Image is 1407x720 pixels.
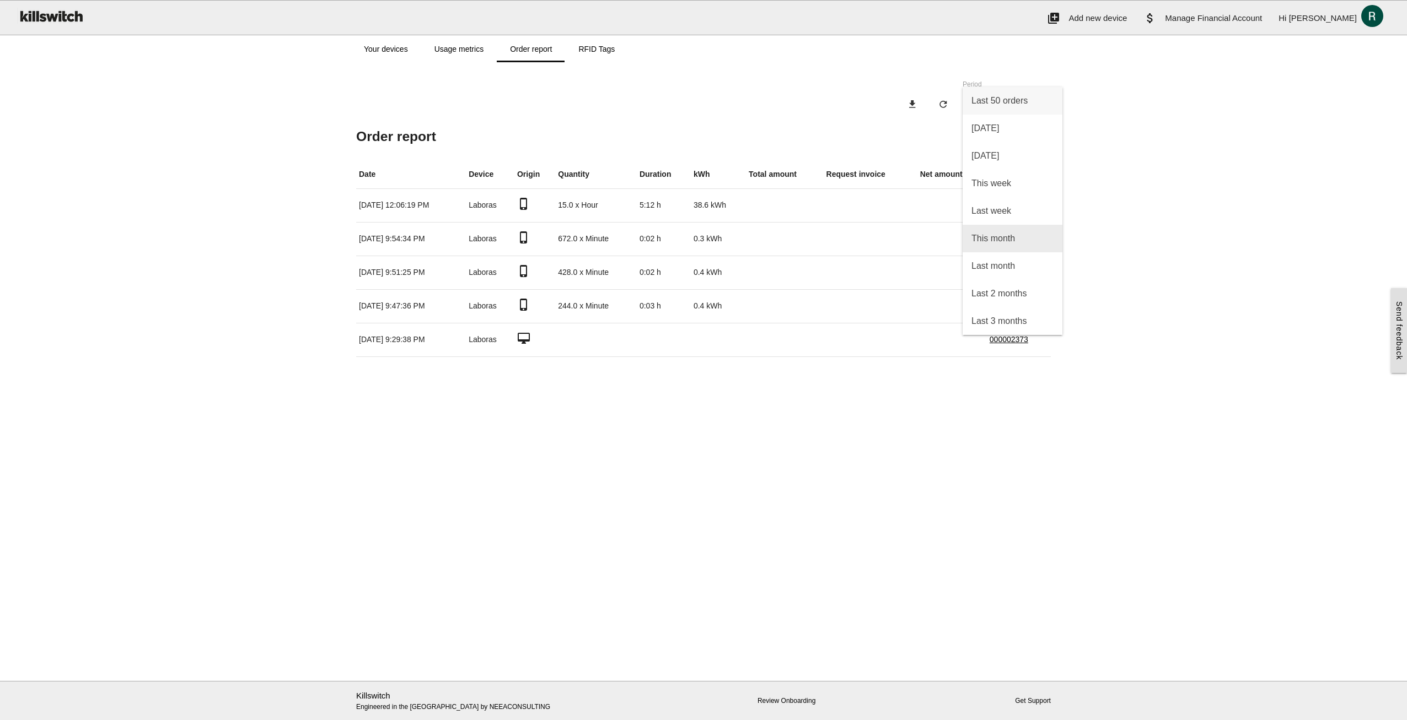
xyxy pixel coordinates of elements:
td: Laboras [466,256,514,289]
span: Last month [963,252,1062,280]
span: Hi [1279,13,1286,23]
span: [PERSON_NAME] [1289,13,1357,23]
button: download [898,94,927,114]
a: Get Support [1015,697,1051,705]
p: Engineered in the [GEOGRAPHIC_DATA] by NEEACONSULTING [356,690,581,712]
td: 5:12 h [637,188,691,222]
td: [DATE] 9:54:34 PM [356,222,466,256]
span: This week [963,170,1062,197]
i: add_to_photos [1047,1,1060,36]
a: RFID Tags [565,36,628,62]
span: Last 2 months [963,280,1062,307]
th: Request invoice [824,160,917,189]
span: [DATE] [963,142,1062,170]
i: phone_iphone [517,231,530,244]
i: refresh [938,94,949,114]
img: ks-logo-black-160-b.png [17,1,85,31]
td: Laboras [466,188,514,222]
th: Net amount [917,160,987,189]
th: Total amount [746,160,823,189]
span: This month [963,225,1062,252]
label: Period [963,79,982,89]
td: 0.4 kWh [691,256,746,289]
button: refresh [929,94,958,114]
a: 000002373 [990,335,1028,344]
th: kWh [691,160,746,189]
span: Last week [963,197,1062,225]
td: 428.0 x Minute [555,256,637,289]
td: [DATE] 9:29:38 PM [356,323,466,356]
i: attach_money [1143,1,1157,36]
td: 0.4 kWh [691,289,746,323]
td: 0:03 h [637,289,691,323]
a: Review Onboarding [758,697,815,705]
td: 244.0 x Minute [555,289,637,323]
td: Laboras [466,222,514,256]
a: Usage metrics [421,36,497,62]
a: Send feedback [1391,288,1407,373]
span: Add new device [1068,13,1127,23]
span: [DATE] [963,115,1062,142]
td: 15.0 x Hour [555,188,637,222]
i: desktop_mac [517,332,530,345]
span: Manage Financial Account [1165,13,1262,23]
img: ACg8ocK2Jrgv-NoyzcfeTPssR0RFM1-LuJUSD78phVVfqF40IWzBLg=s96-c [1357,1,1388,31]
th: Origin [514,160,555,189]
span: Last 50 orders [963,87,1062,115]
h5: Order report [356,129,1051,144]
td: 0.3 kWh [691,222,746,256]
td: 0:02 h [637,256,691,289]
th: Device [466,160,514,189]
th: Duration [637,160,691,189]
td: 672.0 x Minute [555,222,637,256]
i: phone_iphone [517,264,530,278]
a: Killswitch [356,691,390,700]
th: Date [356,160,466,189]
a: Order report [497,36,565,62]
th: Quantity [555,160,637,189]
td: Laboras [466,289,514,323]
td: 0:02 h [637,222,691,256]
td: [DATE] 12:06:19 PM [356,188,466,222]
i: download [907,94,918,114]
span: Last 3 months [963,307,1062,335]
td: 38.6 kWh [691,188,746,222]
td: [DATE] 9:51:25 PM [356,256,466,289]
i: phone_iphone [517,197,530,210]
td: Laboras [466,323,514,356]
i: phone_iphone [517,298,530,311]
a: Your devices [351,36,421,62]
td: [DATE] 9:47:36 PM [356,289,466,323]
